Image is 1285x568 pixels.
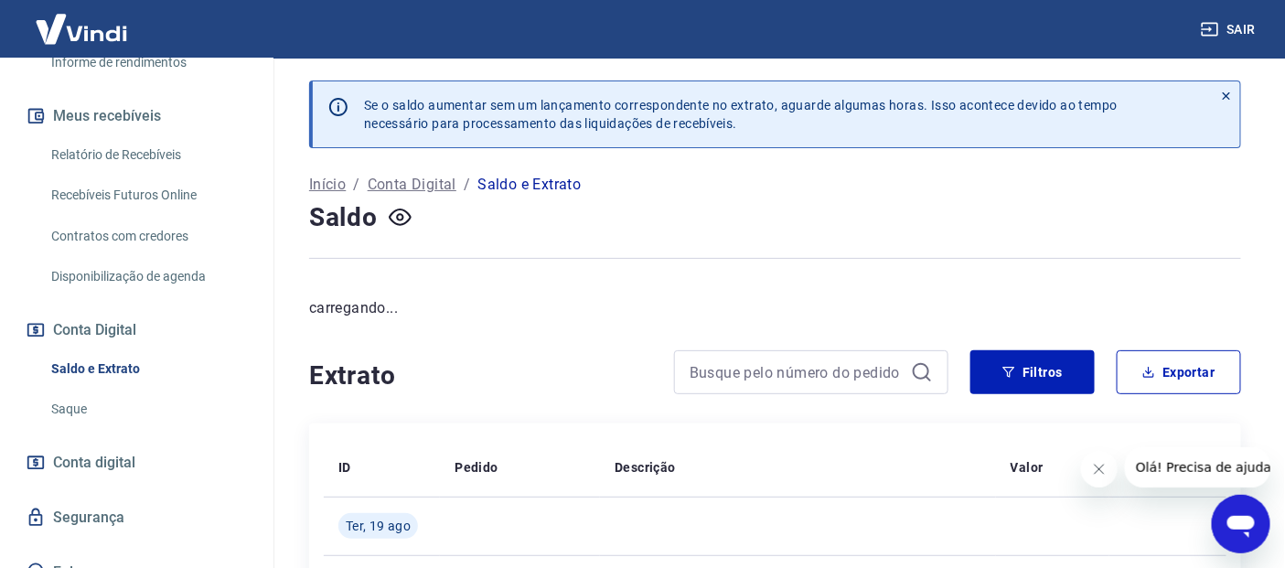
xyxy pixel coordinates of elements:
[1011,458,1044,477] p: Valor
[22,310,252,350] button: Conta Digital
[22,1,141,57] img: Vindi
[1212,495,1270,553] iframe: Botão para abrir a janela de mensagens
[477,174,581,196] p: Saldo e Extrato
[22,443,252,483] a: Conta digital
[1197,13,1263,47] button: Sair
[44,44,252,81] a: Informe de rendimentos
[44,391,252,428] a: Saque
[309,199,378,236] h4: Saldo
[44,218,252,255] a: Contratos com credores
[22,96,252,136] button: Meus recebíveis
[44,258,252,295] a: Disponibilização de agenda
[346,517,411,535] span: Ter, 19 ago
[53,450,135,476] span: Conta digital
[353,174,359,196] p: /
[1081,451,1118,488] iframe: Fechar mensagem
[338,458,351,477] p: ID
[309,174,346,196] a: Início
[368,174,456,196] a: Conta Digital
[309,358,652,394] h4: Extrato
[22,498,252,538] a: Segurança
[44,350,252,388] a: Saldo e Extrato
[44,136,252,174] a: Relatório de Recebíveis
[11,13,154,27] span: Olá! Precisa de ajuda?
[1125,447,1270,488] iframe: Mensagem da empresa
[464,174,470,196] p: /
[364,96,1118,133] p: Se o saldo aumentar sem um lançamento correspondente no extrato, aguarde algumas horas. Isso acon...
[44,177,252,214] a: Recebíveis Futuros Online
[1117,350,1241,394] button: Exportar
[690,359,904,386] input: Busque pelo número do pedido
[309,297,1241,319] p: carregando...
[615,458,676,477] p: Descrição
[970,350,1095,394] button: Filtros
[455,458,498,477] p: Pedido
